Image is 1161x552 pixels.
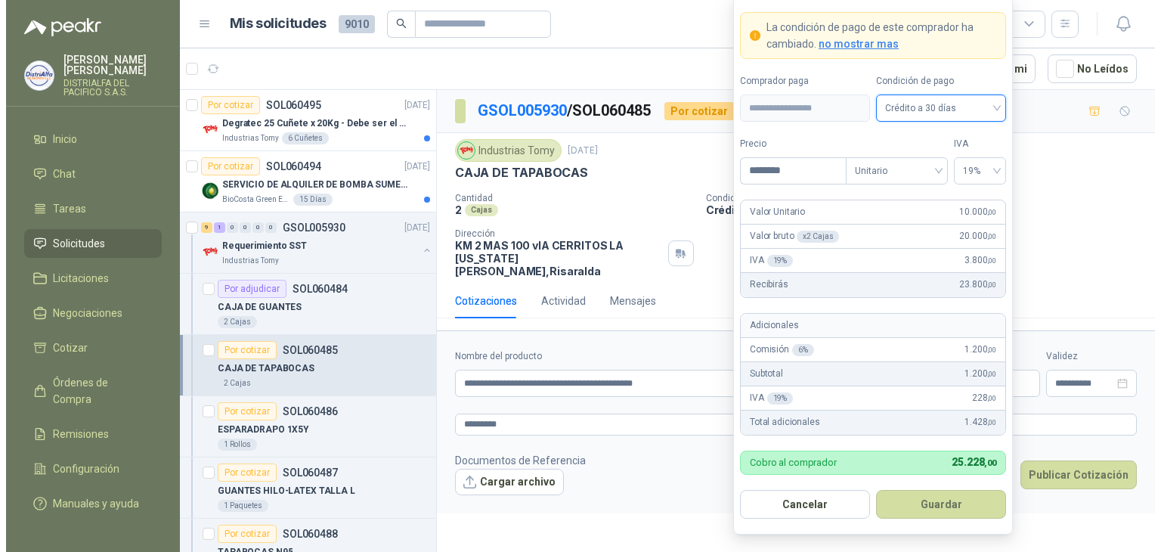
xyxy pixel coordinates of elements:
[195,157,254,175] div: Por cotizar
[981,346,990,354] span: ,00
[535,293,580,309] div: Actividad
[212,525,271,543] div: Por cotizar
[18,229,156,258] a: Solicitudes
[260,161,315,172] p: SOL060494
[953,205,990,219] span: 10.000
[216,116,404,131] p: Degratec 25 Cuñete x 20Kg - Debe ser el de Tecnas (por ahora homologado) - (Adjuntar ficha técnica)
[459,204,492,216] div: Cajas
[744,343,808,357] p: Comisión
[700,193,1143,203] p: Condición de pago
[47,374,141,408] span: Órdenes de Compra
[18,160,156,188] a: Chat
[276,132,323,144] div: 6 Cuñetes
[208,222,219,233] div: 1
[981,232,990,240] span: ,00
[19,61,48,90] img: Company Logo
[18,299,156,327] a: Negociaciones
[966,391,990,405] span: 228
[212,402,271,420] div: Por cotizar
[1042,54,1131,83] button: No Leídos
[47,200,80,217] span: Tareas
[277,406,332,417] p: SOL060486
[212,361,308,376] p: CAJA DE TAPABOCAS
[174,457,430,519] a: Por cotizarSOL060487GUANTES HILO-LATEX TALLA L1 Paquetes
[744,367,777,381] p: Subtotal
[212,280,280,298] div: Por adjudicar
[449,193,688,203] p: Cantidad
[174,396,430,457] a: Por cotizarSOL060486ESPARADRAPO 1X5Y1 Rollos
[18,264,156,293] a: Licitaciones
[195,219,427,267] a: 9 1 0 0 0 0 GSOL005930[DATE] Company LogoRequerimiento SSTIndustrias Tomy
[946,456,990,468] span: 25.228
[212,300,296,315] p: CAJA DE GUANTES
[47,305,116,321] span: Negociaciones
[981,370,990,378] span: ,00
[277,345,332,355] p: SOL060485
[449,452,580,469] p: Documentos de Referencia
[216,178,404,192] p: SERVICIO DE ALQUILER DE BOMBA SUMERGIBLE DE 1 HP
[879,97,991,119] span: Crédito a 30 días
[870,74,1000,88] label: Condición de pago
[260,100,315,110] p: SOL060495
[398,98,424,113] p: [DATE]
[216,239,301,253] p: Requerimiento SST
[212,484,349,498] p: GUANTES HILO-LATEX TALLA L
[212,377,251,389] div: 2 Cajas
[212,423,303,437] p: ESPARADRAPO 1X5Y
[981,208,990,216] span: ,00
[259,222,271,233] div: 0
[744,229,833,243] p: Valor bruto
[744,278,782,292] p: Recibirás
[700,203,1143,216] p: Crédito a 30 días
[286,284,342,294] p: SOL060484
[221,222,232,233] div: 0
[216,194,284,206] p: BioCosta Green Energy S.A.S
[734,490,864,519] button: Cancelar
[18,489,156,518] a: Manuales y ayuda
[734,137,840,151] label: Precio
[604,293,650,309] div: Mensajes
[744,30,754,41] span: exclamation-circle
[18,454,156,483] a: Configuración
[47,340,82,356] span: Cotizar
[174,151,430,212] a: Por cotizarSOL060494[DATE] Company LogoSERVICIO DE ALQUILER DE BOMBA SUMERGIBLE DE 1 HPBioCosta G...
[195,120,213,138] img: Company Logo
[277,222,339,233] p: GSOL005930
[981,281,990,289] span: ,00
[195,96,254,114] div: Por cotizar
[958,253,990,268] span: 3.800
[449,469,558,496] button: Cargar archivo
[734,74,864,88] label: Comprador paga
[333,15,369,33] span: 9010
[849,160,933,182] span: Unitario
[449,239,656,278] p: KM 2 MAS 100 vIA CERRITOS LA [US_STATE] [PERSON_NAME] , Risaralda
[18,18,95,36] img: Logo peakr
[47,426,103,442] span: Remisiones
[452,142,469,159] img: Company Logo
[981,418,990,426] span: ,00
[449,293,511,309] div: Cotizaciones
[658,102,728,120] div: Por cotizar
[216,255,273,267] p: Industrias Tomy
[174,335,430,396] a: Por cotizarSOL060485CAJA DE TAPABOCAS2 Cajas
[195,181,213,200] img: Company Logo
[472,101,561,119] a: GSOL005930
[390,18,401,29] span: search
[47,131,71,147] span: Inicio
[744,415,814,430] p: Total adicionales
[18,420,156,448] a: Remisiones
[195,243,213,261] img: Company Logo
[212,316,251,328] div: 2 Cajas
[18,125,156,154] a: Inicio
[47,166,70,182] span: Chat
[216,132,273,144] p: Industrias Tomy
[744,457,831,467] p: Cobro al comprador
[246,222,258,233] div: 0
[224,13,320,35] h1: Mis solicitudes
[786,344,808,356] div: 6 %
[18,368,156,414] a: Órdenes de Compra
[287,194,327,206] div: 15 Días
[744,253,787,268] p: IVA
[953,278,990,292] span: 23.800
[212,439,251,451] div: 1 Rollos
